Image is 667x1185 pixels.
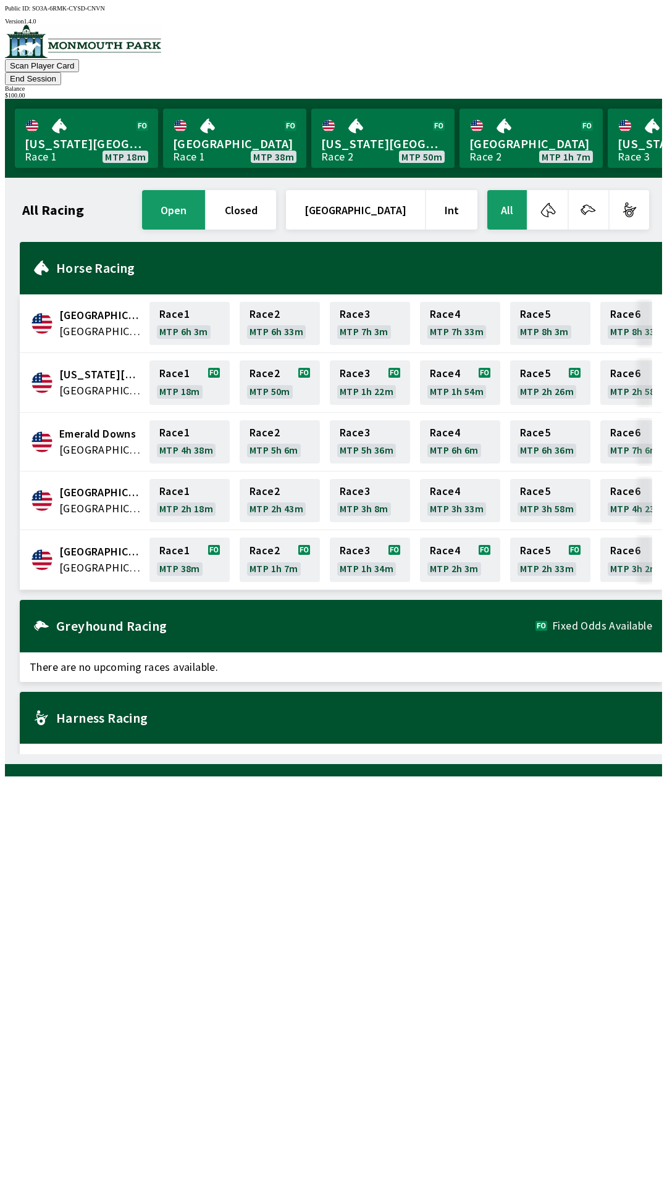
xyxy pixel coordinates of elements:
a: Race1MTP 38m [149,538,230,582]
span: Race 4 [430,368,460,378]
span: [US_STATE][GEOGRAPHIC_DATA] [321,136,445,152]
span: United States [59,501,142,517]
span: MTP 1h 54m [430,386,484,396]
button: [GEOGRAPHIC_DATA] [286,190,425,230]
span: Delaware Park [59,367,142,383]
span: Race 6 [610,368,640,378]
div: Public ID: [5,5,662,12]
button: open [142,190,205,230]
a: Race1MTP 6h 3m [149,302,230,345]
h2: Harness Racing [56,713,652,723]
span: MTP 2h 33m [520,563,574,573]
span: Fixed Odds Available [552,621,652,631]
a: Race3MTP 1h 22m [330,360,410,405]
a: Race1MTP 18m [149,360,230,405]
span: MTP 1h 34m [340,563,393,573]
span: MTP 18m [105,152,146,162]
span: [GEOGRAPHIC_DATA] [469,136,593,152]
a: [US_STATE][GEOGRAPHIC_DATA]Race 1MTP 18m [15,109,158,168]
h1: All Racing [22,205,84,215]
div: $ 100.00 [5,92,662,99]
span: Race 1 [159,428,190,438]
button: closed [206,190,276,230]
span: Race 5 [520,428,550,438]
span: Monmouth Park [59,544,142,560]
button: End Session [5,72,61,85]
a: Race5MTP 3h 58m [510,479,590,522]
span: Race 1 [159,546,190,555]
span: Race 1 [159,309,190,319]
span: MTP 2h 58m [610,386,664,396]
span: MTP 7h 6m [610,445,659,455]
span: Race 4 [430,486,460,496]
span: MTP 6h 3m [159,326,208,336]
span: MTP 2h 3m [430,563,479,573]
a: Race3MTP 3h 8m [330,479,410,522]
a: Race3MTP 5h 36m [330,420,410,464]
span: MTP 7h 33m [430,326,484,336]
button: Scan Player Card [5,59,79,72]
span: MTP 1h 7m [542,152,590,162]
span: MTP 2h 18m [159,504,213,513]
span: MTP 8h 3m [520,326,569,336]
span: Race 6 [610,486,640,496]
a: Race4MTP 7h 33m [420,302,500,345]
span: Race 4 [430,309,460,319]
button: Int [426,190,477,230]
a: Race3MTP 7h 3m [330,302,410,345]
h2: Greyhound Racing [56,621,535,631]
span: Race 6 [610,546,640,555]
span: [GEOGRAPHIC_DATA] [173,136,296,152]
span: There are no upcoming races available. [20,652,662,682]
span: MTP 4h 38m [159,445,213,455]
a: Race1MTP 4h 38m [149,420,230,464]
a: Race1MTP 2h 18m [149,479,230,522]
span: Race 3 [340,546,370,555]
a: Race4MTP 3h 33m [420,479,500,522]
span: Race 5 [520,368,550,378]
span: Race 1 [159,486,190,496]
span: United States [59,323,142,339]
a: Race4MTP 6h 6m [420,420,500,464]
span: MTP 1h 7m [250,563,298,573]
img: venue logo [5,25,161,58]
span: Race 3 [340,309,370,319]
a: [GEOGRAPHIC_DATA]Race 2MTP 1h 7m [459,109,603,168]
span: United States [59,442,142,458]
span: Race 5 [520,309,550,319]
span: Race 2 [250,309,280,319]
span: [US_STATE][GEOGRAPHIC_DATA] [25,136,148,152]
a: [GEOGRAPHIC_DATA]Race 1MTP 38m [163,109,306,168]
div: Race 3 [618,152,650,162]
a: Race2MTP 1h 7m [240,538,320,582]
span: MTP 7h 3m [340,326,388,336]
span: There are no upcoming races available. [20,744,662,773]
span: MTP 3h 33m [430,504,484,513]
span: United States [59,560,142,576]
span: MTP 3h 58m [520,504,574,513]
a: Race2MTP 5h 6m [240,420,320,464]
span: SO3A-6RMK-CYSD-CNVN [32,5,105,12]
span: Race 3 [340,486,370,496]
span: Emerald Downs [59,426,142,442]
span: MTP 6h 36m [520,445,574,455]
span: MTP 2h 43m [250,504,303,513]
a: Race4MTP 1h 54m [420,360,500,405]
span: Race 4 [430,546,460,555]
span: MTP 2h 26m [520,386,574,396]
div: Version 1.4.0 [5,18,662,25]
a: Race5MTP 8h 3m [510,302,590,345]
span: MTP 1h 22m [340,386,393,396]
span: Race 3 [340,368,370,378]
span: Race 2 [250,368,280,378]
span: Race 6 [610,309,640,319]
span: Race 3 [340,428,370,438]
span: MTP 6h 6m [430,445,479,455]
span: Race 5 [520,486,550,496]
div: Race 1 [25,152,57,162]
div: Race 2 [321,152,353,162]
span: MTP 38m [253,152,294,162]
span: MTP 18m [159,386,200,396]
a: Race5MTP 2h 33m [510,538,590,582]
span: Race 2 [250,486,280,496]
